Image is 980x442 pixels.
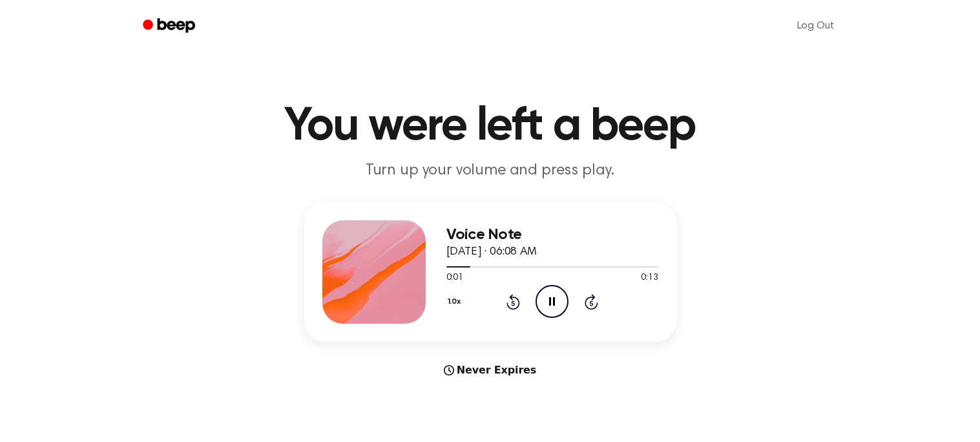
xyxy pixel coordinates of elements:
span: [DATE] · 06:08 AM [446,246,537,258]
h3: Voice Note [446,226,658,244]
div: Never Expires [304,363,676,378]
a: Log Out [784,10,847,41]
span: 0:13 [641,271,658,285]
p: Turn up your volume and press play. [242,160,738,182]
a: Beep [134,14,207,39]
span: 0:01 [446,271,463,285]
button: 1.0x [446,291,466,313]
h1: You were left a beep [160,103,821,150]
